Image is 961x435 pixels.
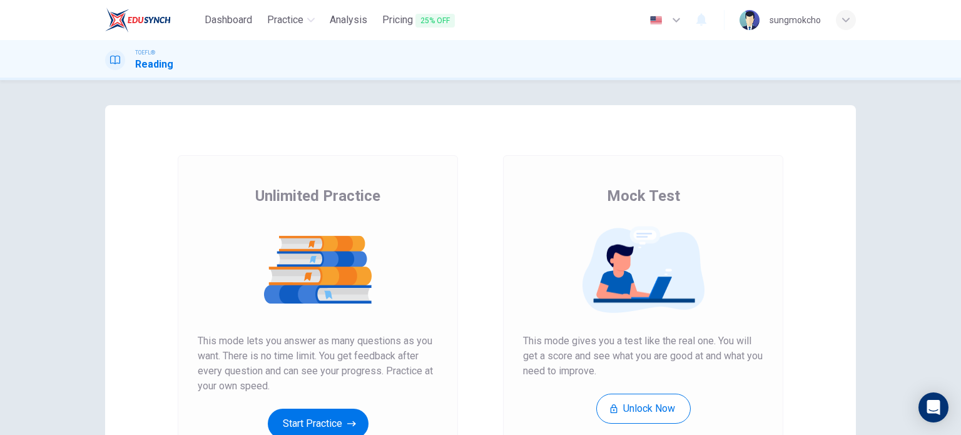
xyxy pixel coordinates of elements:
[596,394,691,424] button: Unlock Now
[523,334,763,379] span: This mode gives you a test like the real one. You will get a score and see what you are good at a...
[740,10,760,30] img: Profile picture
[198,334,438,394] span: This mode lets you answer as many questions as you want. There is no time limit. You get feedback...
[377,9,460,32] button: Pricing25% OFF
[325,9,372,31] button: Analysis
[325,9,372,32] a: Analysis
[262,9,320,31] button: Practice
[105,8,171,33] img: EduSynch logo
[105,8,200,33] a: EduSynch logo
[255,186,380,206] span: Unlimited Practice
[200,9,257,32] a: Dashboard
[648,16,664,25] img: en
[415,14,455,28] span: 25% OFF
[205,13,252,28] span: Dashboard
[607,186,680,206] span: Mock Test
[135,48,155,57] span: TOEFL®
[918,392,948,422] div: Open Intercom Messenger
[770,13,821,28] div: sungmokcho
[135,57,173,72] h1: Reading
[382,13,455,28] span: Pricing
[267,13,303,28] span: Practice
[200,9,257,31] button: Dashboard
[330,13,367,28] span: Analysis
